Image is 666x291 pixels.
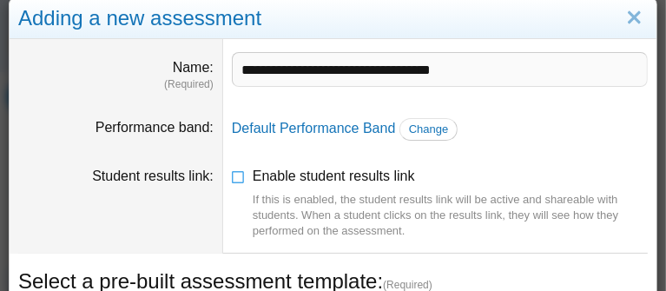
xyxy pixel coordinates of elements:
a: Default Performance Band [232,121,396,136]
span: Enable student results link [253,169,648,239]
label: Student results link [92,169,214,183]
label: Performance band [96,120,214,135]
label: Name [173,60,214,75]
a: Close [621,3,648,33]
span: Change [409,122,449,136]
a: Change [399,118,458,141]
dfn: (Required) [18,77,214,92]
div: If this is enabled, the student results link will be active and shareable with students. When a s... [253,192,648,240]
